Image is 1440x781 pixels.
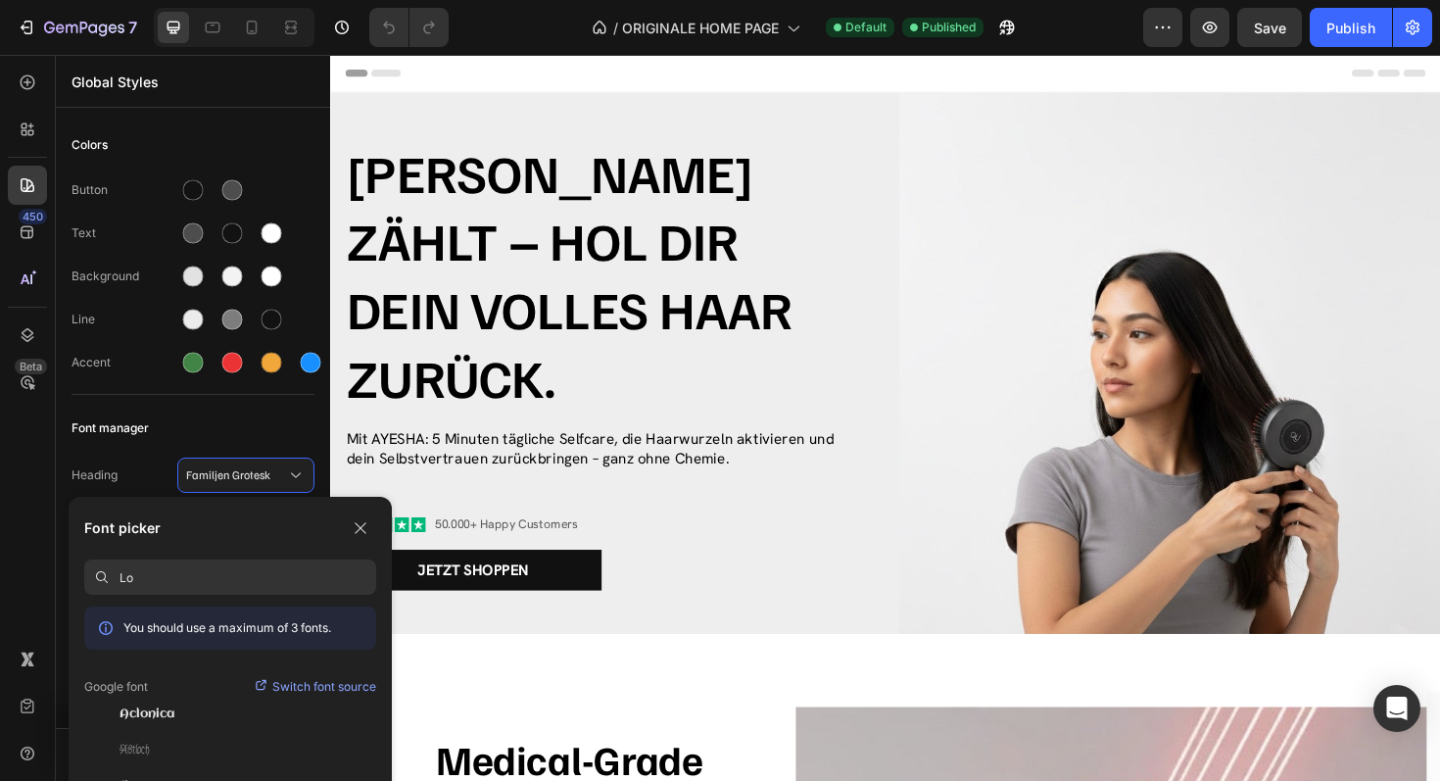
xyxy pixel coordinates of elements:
[72,72,314,92] p: Global Styles
[613,18,618,38] span: /
[84,516,161,540] p: Font picker
[1237,8,1302,47] button: Save
[123,619,331,637] p: You should use a maximum of 3 fonts.
[72,133,108,157] span: Colors
[330,55,1440,781] iframe: Design area
[15,359,47,374] div: Beta
[177,458,314,493] button: Familjen Grotesk
[72,466,177,484] span: Heading
[72,311,177,328] div: Line
[19,209,47,224] div: 450
[120,560,376,595] input: Search fonts
[72,181,177,199] div: Button
[622,18,779,38] span: ORIGINALE HOME PAGE
[272,677,376,697] p: Switch font source
[1254,20,1286,36] span: Save
[845,19,887,36] span: Default
[120,741,150,758] span: Astloch
[369,8,449,47] div: Undo/Redo
[120,706,174,723] span: Aclonica
[922,19,976,36] span: Published
[1326,18,1375,38] div: Publish
[72,416,149,440] span: Font manager
[72,268,177,285] div: Background
[72,354,177,371] div: Accent
[1310,8,1392,47] button: Publish
[84,677,148,697] p: Google font
[1373,685,1420,732] div: Open Intercom Messenger
[186,466,286,484] span: Familjen Grotesk
[128,16,137,39] p: 7
[72,224,177,242] div: Text
[602,40,1176,613] img: gempages_583663158837641959-d6de8d9a-0628-4a75-b203-26f781689f97.jpg
[8,8,146,47] button: 7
